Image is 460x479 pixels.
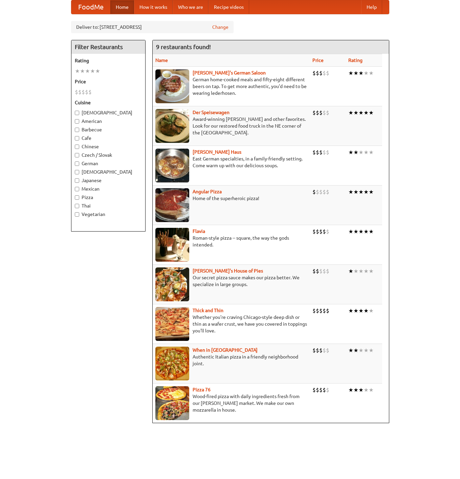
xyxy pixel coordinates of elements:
li: ★ [348,347,353,354]
li: ★ [358,267,364,275]
li: $ [326,267,329,275]
a: [PERSON_NAME]'s House of Pies [193,268,263,274]
li: $ [323,267,326,275]
h5: Cuisine [75,99,142,106]
li: ★ [369,267,374,275]
input: Thai [75,204,79,208]
li: $ [326,109,329,116]
img: wheninrome.jpg [155,347,189,380]
a: [PERSON_NAME] Haus [193,149,241,155]
li: $ [323,386,326,394]
img: kohlhaus.jpg [155,149,189,182]
li: $ [316,228,319,235]
label: Vegetarian [75,211,142,218]
p: East German specialties, in a family-friendly setting. Come warm up with our delicious soups. [155,155,307,169]
li: ★ [364,69,369,77]
li: ★ [353,149,358,156]
li: ★ [348,307,353,314]
a: Pizza 76 [193,387,211,392]
label: Barbecue [75,126,142,133]
h5: Price [75,78,142,85]
input: Chinese [75,145,79,149]
li: ★ [364,267,369,275]
label: Pizza [75,194,142,201]
li: ★ [364,347,369,354]
li: ★ [348,228,353,235]
li: ★ [353,267,358,275]
li: ★ [348,109,353,116]
li: ★ [353,386,358,394]
li: ★ [369,109,374,116]
p: Authentic Italian pizza in a friendly neighborhood joint. [155,353,307,367]
li: $ [319,307,323,314]
p: Home of the superheroic pizza! [155,195,307,202]
li: ★ [353,307,358,314]
input: [DEMOGRAPHIC_DATA] [75,111,79,115]
li: ★ [348,69,353,77]
img: speisewagen.jpg [155,109,189,143]
li: $ [312,228,316,235]
p: Wood-fired pizza with daily ingredients fresh from our [PERSON_NAME] market. We make our own mozz... [155,393,307,413]
li: ★ [358,307,364,314]
p: Roman-style pizza -- square, the way the gods intended. [155,235,307,248]
p: Whether you're craving Chicago-style deep dish or thin as a wafer crust, we have you covered in t... [155,314,307,334]
li: $ [326,386,329,394]
li: $ [326,347,329,354]
img: pizza76.jpg [155,386,189,420]
li: ★ [369,347,374,354]
li: $ [323,149,326,156]
input: Cafe [75,136,79,140]
li: $ [312,267,316,275]
input: Vegetarian [75,212,79,217]
li: ★ [95,67,100,75]
li: $ [312,307,316,314]
a: Angular Pizza [193,189,222,194]
li: $ [319,228,323,235]
label: Cafe [75,135,142,141]
div: Deliver to: [STREET_ADDRESS] [71,21,234,33]
a: Change [212,24,228,30]
label: Mexican [75,186,142,192]
li: ★ [364,307,369,314]
li: ★ [348,149,353,156]
p: Award-winning [PERSON_NAME] and other favorites. Look for our restored food truck in the NE corne... [155,116,307,136]
li: ★ [369,386,374,394]
li: $ [316,188,319,196]
input: [DEMOGRAPHIC_DATA] [75,170,79,174]
a: Thick and Thin [193,308,223,313]
img: luigis.jpg [155,267,189,301]
li: $ [326,188,329,196]
input: Barbecue [75,128,79,132]
li: ★ [364,228,369,235]
a: FoodMe [71,0,110,14]
a: Name [155,58,168,63]
li: ★ [353,347,358,354]
li: ★ [348,267,353,275]
label: Japanese [75,177,142,184]
a: Flavia [193,228,205,234]
li: ★ [358,347,364,354]
li: $ [319,347,323,354]
b: When in [GEOGRAPHIC_DATA] [193,347,258,353]
a: Der Speisewagen [193,110,229,115]
li: $ [312,149,316,156]
input: American [75,119,79,124]
label: Chinese [75,143,142,150]
li: $ [326,149,329,156]
li: $ [323,109,326,116]
a: Help [361,0,382,14]
li: ★ [358,188,364,196]
input: Mexican [75,187,79,191]
li: $ [82,88,85,96]
li: $ [326,69,329,77]
a: Recipe videos [209,0,249,14]
li: ★ [364,149,369,156]
li: ★ [75,67,80,75]
img: esthers.jpg [155,69,189,103]
label: American [75,118,142,125]
li: ★ [358,69,364,77]
p: Our secret pizza sauce makes our pizza better. We specialize in large groups. [155,274,307,288]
